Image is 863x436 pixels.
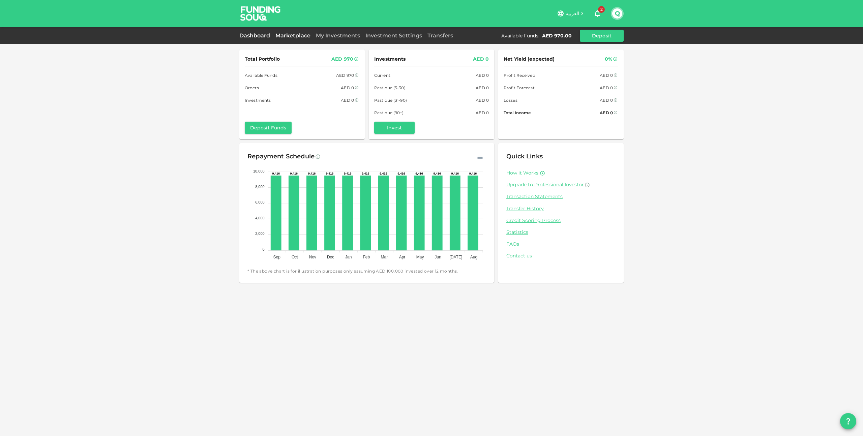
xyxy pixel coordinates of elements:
div: AED 0 [476,72,489,79]
span: Quick Links [506,153,543,160]
div: AED 970 [331,55,353,63]
div: AED 0 [476,84,489,91]
a: Statistics [506,229,616,236]
span: * The above chart is for illustration purposes only assuming AED 100,000 invested over 12 months. [247,268,486,275]
a: Contact us [506,253,616,259]
span: Past due (31-90) [374,97,407,104]
tspan: 8,000 [255,185,265,189]
span: 2 [598,6,605,13]
span: Past due (90+) [374,109,404,116]
div: AED 0 [600,84,613,91]
tspan: Jun [435,255,441,259]
div: Repayment Schedule [247,151,315,162]
a: Transfers [425,32,456,39]
button: question [840,413,856,429]
span: Total Income [504,109,531,116]
span: Net Yield (expected) [504,55,555,63]
a: Marketplace [273,32,313,39]
tspan: Dec [327,255,334,259]
span: Total Portfolio [245,55,280,63]
span: Profit Received [504,72,535,79]
tspan: 2,000 [255,231,265,236]
span: Investments [374,55,406,63]
span: Current [374,72,390,79]
tspan: Jan [345,255,352,259]
button: Deposit [580,30,624,42]
span: Orders [245,84,259,91]
button: Invest [374,122,415,134]
a: FAQs [506,241,616,247]
a: Upgrade to Professional Investor [506,182,616,188]
div: AED 0 [473,55,489,63]
a: Transaction Statements [506,193,616,200]
div: AED 0 [600,72,613,79]
div: AED 970.00 [542,32,572,39]
div: AED 0 [476,97,489,104]
tspan: 10,000 [253,169,265,173]
a: Investment Settings [363,32,425,39]
button: Deposit Funds [245,122,292,134]
button: 2 [591,7,604,20]
a: My Investments [313,32,363,39]
tspan: Feb [363,255,370,259]
tspan: [DATE] [449,255,462,259]
div: AED 0 [341,84,354,91]
tspan: May [416,255,424,259]
div: Available Funds : [501,32,539,39]
tspan: Apr [399,255,406,259]
a: Dashboard [239,32,273,39]
div: AED 0 [341,97,354,104]
tspan: Oct [292,255,298,259]
div: AED 0 [476,109,489,116]
span: Past due (5-30) [374,84,406,91]
span: Investments [245,97,271,104]
tspan: 0 [263,247,265,251]
span: Available Funds [245,72,277,79]
tspan: Sep [273,255,281,259]
tspan: 6,000 [255,200,265,204]
tspan: 4,000 [255,216,265,220]
a: Transfer History [506,206,616,212]
div: 0% [605,55,612,63]
a: How it Works [506,170,538,176]
button: Q [612,8,622,19]
tspan: Aug [470,255,477,259]
div: AED 970 [336,72,354,79]
tspan: Nov [309,255,316,259]
tspan: Mar [381,255,388,259]
span: العربية [566,10,579,17]
a: Credit Scoring Process [506,217,616,224]
span: Losses [504,97,517,104]
div: AED 0 [600,97,613,104]
span: Profit Forecast [504,84,535,91]
span: Upgrade to Professional Investor [506,182,584,188]
div: AED 0 [600,109,613,116]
